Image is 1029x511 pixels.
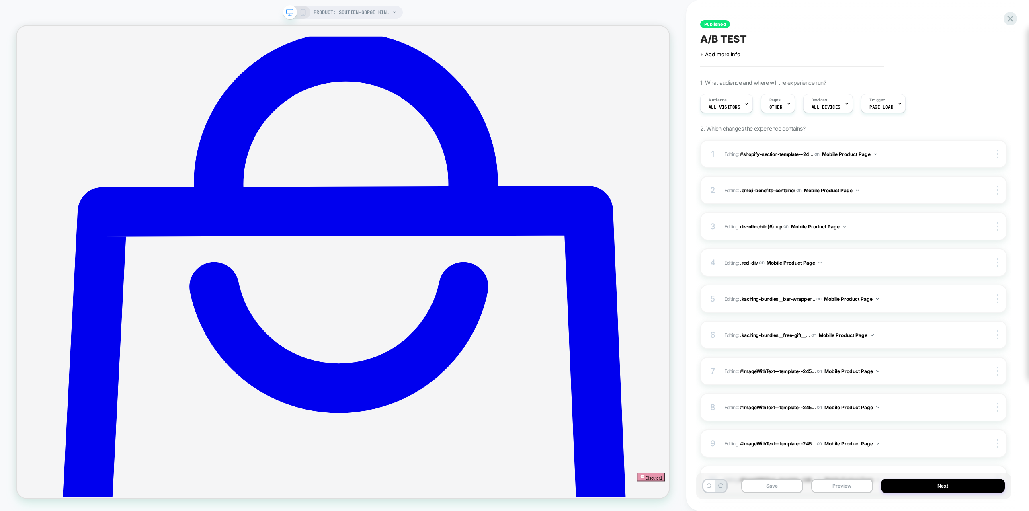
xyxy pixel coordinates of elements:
img: down arrow [871,334,874,336]
span: on [817,403,822,412]
button: Mobile Product Page [767,258,822,268]
span: 1. What audience and where will the experience run? [700,79,826,86]
img: close [997,439,998,448]
button: Mobile Product Page [824,402,879,412]
span: ALL DEVICES [812,104,840,110]
div: 1 [709,147,717,161]
span: Pages [769,97,781,103]
span: Trigger [869,97,885,103]
div: 5 [709,291,717,306]
img: down arrow [876,443,879,445]
span: Devices [812,97,827,103]
button: Mobile Product Page [791,222,846,232]
img: down arrow [876,406,879,408]
span: PRODUCT: Soutien-gorge Minimiseur Shapea [314,6,390,19]
span: on [817,367,822,376]
img: close [997,330,998,339]
button: Mobile Product Page [822,149,877,159]
span: Editing : [724,402,969,412]
span: on [814,150,820,158]
span: 2. Which changes the experience contains? [700,125,805,132]
span: div:nth-child(6) > p [740,223,782,229]
img: down arrow [856,189,859,191]
img: down arrow [874,153,877,155]
span: A/B TEST [700,33,747,45]
img: close [997,150,998,158]
div: 3 [709,219,717,234]
div: 8 [709,400,717,415]
button: Mobile Product Page [804,185,859,195]
span: on [816,294,822,303]
span: Editing : [724,439,969,449]
div: 6 [709,328,717,342]
span: .kaching-bundles__free-gift__... [740,332,810,338]
span: OTHER [769,104,783,110]
span: on [796,186,801,195]
div: 9 [709,436,717,451]
img: down arrow [818,262,822,264]
button: Mobile Product Page [824,366,879,376]
button: Save [741,479,803,493]
span: Editing : [724,185,969,195]
span: Published [700,20,730,28]
span: on [817,439,822,448]
button: Next [881,479,1005,493]
span: on [783,222,789,231]
span: #ImageWithText--template--245... [740,368,816,374]
span: #ImageWithText--template--245... [740,404,816,410]
span: All Visitors [709,104,740,110]
span: + Add more info [700,51,740,57]
span: Editing : [724,366,969,376]
img: down arrow [876,370,879,372]
span: Editing : [724,222,969,232]
span: Editing : [724,330,969,340]
span: Editing : [724,149,969,159]
div: 4 [709,255,717,270]
button: Mobile Product Page [824,294,879,304]
button: Mobile Product Page [824,439,879,449]
div: 7 [709,364,717,378]
span: #ImageWithText--template--245... [740,440,816,446]
span: .kaching-bundles__bar-wrapper... [740,296,815,302]
img: close [997,403,998,412]
button: Preview [811,479,873,493]
span: .emoji-benefits-container [740,187,795,193]
span: .red-div [740,259,758,265]
span: on [759,258,764,267]
div: 2 [709,183,717,197]
img: close [997,186,998,195]
div: 10 [709,472,717,487]
span: Editing : [724,258,969,268]
span: on [811,330,816,339]
span: Page Load [869,104,893,110]
img: down arrow [843,226,846,228]
img: close [997,258,998,267]
img: down arrow [876,298,879,300]
span: Audience [709,97,727,103]
img: close [997,294,998,303]
span: Editing : [724,294,969,304]
button: Mobile Product Page [819,330,874,340]
img: close [997,222,998,231]
span: #shopify-section-template--24... [740,151,813,157]
img: close [997,367,998,376]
